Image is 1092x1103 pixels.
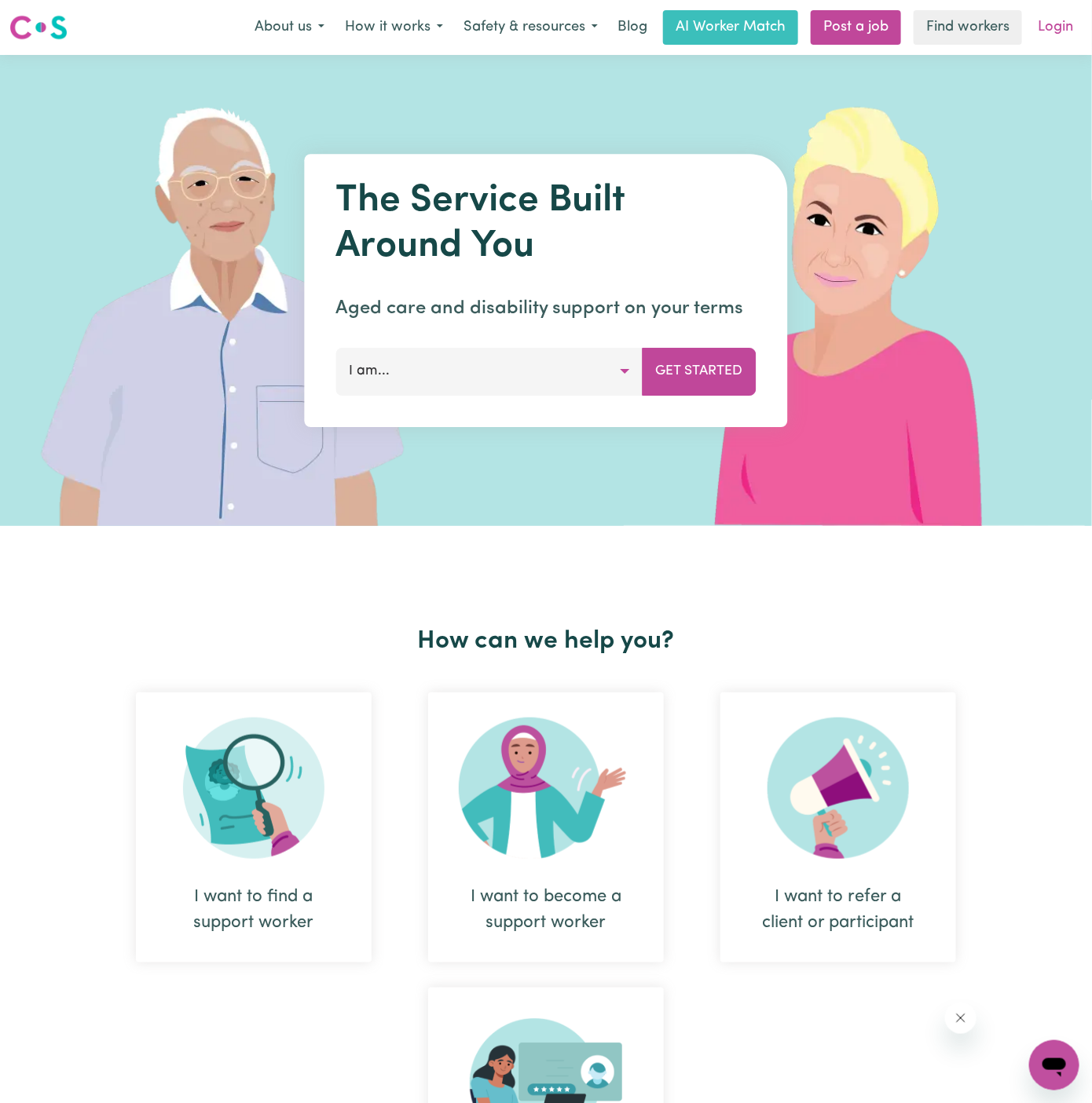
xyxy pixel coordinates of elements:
[335,11,453,44] button: How it works
[244,11,335,44] button: About us
[9,11,95,24] span: Need any help?
[183,718,324,859] img: Search
[914,10,1022,45] a: Find workers
[136,692,372,962] div: I want to find a support worker
[663,10,798,45] a: AI Worker Match
[643,348,757,395] button: Get Started
[336,179,757,269] h1: The Service Built Around You
[945,1003,977,1034] iframe: Close message
[811,10,901,45] a: Post a job
[1029,1040,1079,1090] iframe: Button to launch messaging window
[720,692,956,962] div: I want to refer a client or participant
[428,692,664,962] div: I want to become a support worker
[336,294,757,323] p: Aged care and disability support on your terms
[758,884,918,936] div: I want to refer a client or participant
[9,13,68,42] img: Careseekers logo
[768,718,909,859] img: Refer
[9,9,68,46] a: Careseekers logo
[466,884,626,936] div: I want to become a support worker
[174,884,334,936] div: I want to find a support worker
[459,718,633,859] img: Become Worker
[1028,10,1083,45] a: Login
[108,626,984,656] h2: How can we help you?
[453,11,608,44] button: Safety & resources
[608,10,657,45] a: Blog
[336,348,643,395] button: I am...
